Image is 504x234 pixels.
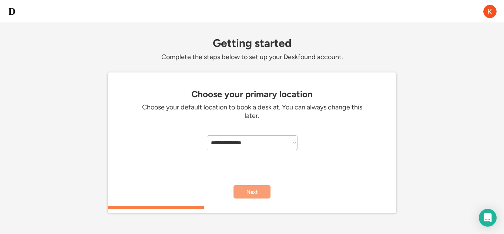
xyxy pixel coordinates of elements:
[141,103,363,121] div: Choose your default location to book a desk at. You can always change this later.
[233,185,271,199] button: Next
[108,37,396,49] div: Getting started
[111,89,393,99] div: Choose your primary location
[108,53,396,61] div: Complete the steps below to set up your Deskfound account.
[7,7,16,16] img: d-whitebg.png
[483,5,497,18] img: ACg8ocIEn2qNOHuZCs9T2u2H69ZNDB_0gqolqtr4WJS9zhIfq0uTrQ=s96-c
[109,206,398,209] div: 33.3333333333333%
[479,209,497,227] div: Open Intercom Messenger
